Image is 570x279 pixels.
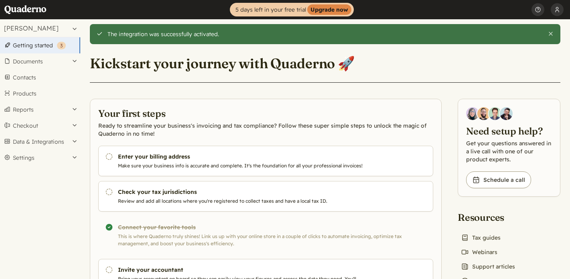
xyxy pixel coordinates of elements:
[98,146,433,176] a: Enter your billing address Make sure your business info is accurate and complete. It's the founda...
[98,122,433,138] p: Ready to streamline your business's invoicing and tax compliance? Follow these super simple steps...
[108,31,542,38] div: The integration was successfully activated.
[466,171,531,188] a: Schedule a call
[458,246,501,258] a: Webinars
[500,107,513,120] img: Javier Rubio, DevRel at Quaderno
[477,107,490,120] img: Jairo Fumero, Account Executive at Quaderno
[118,198,373,205] p: Review and add all locations where you're registered to collect taxes and have a local tax ID.
[458,211,519,224] h2: Resources
[466,125,552,138] h2: Need setup help?
[489,107,501,120] img: Ivo Oltmans, Business Developer at Quaderno
[118,153,373,161] h3: Enter your billing address
[98,107,433,120] h2: Your first steps
[118,188,373,196] h3: Check your tax jurisdictions
[118,266,373,274] h3: Invite your accountant
[230,3,354,16] a: 5 days left in your free trialUpgrade now
[466,139,552,163] p: Get your questions answered in a live call with one of our product experts.
[98,181,433,212] a: Check your tax jurisdictions Review and add all locations where you're registered to collect taxe...
[458,261,518,272] a: Support articles
[458,232,504,243] a: Tax guides
[118,162,373,169] p: Make sure your business info is accurate and complete. It's the foundation for all your professio...
[307,4,351,15] strong: Upgrade now
[90,55,355,72] h1: Kickstart your journey with Quaderno 🚀
[466,107,479,120] img: Diana Carrasco, Account Executive at Quaderno
[548,31,554,37] button: Close this alert
[60,43,63,49] span: 3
